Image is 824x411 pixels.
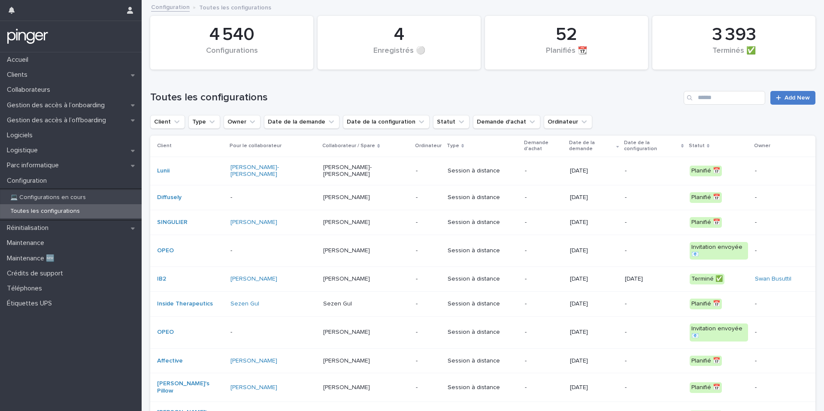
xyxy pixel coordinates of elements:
[448,219,518,226] p: Session à distance
[157,300,213,308] a: Inside Therapeutics
[624,138,679,154] p: Date de la configuration
[690,192,722,203] div: Planifié 📅
[151,2,190,12] a: Configuration
[755,275,791,283] a: Swan Busuttil
[3,101,112,109] p: Gestion des accès à l’onboarding
[323,219,409,226] p: [PERSON_NAME]
[625,384,682,391] p: -
[224,115,261,129] button: Owner
[416,219,441,226] p: -
[625,194,682,201] p: -
[448,247,518,254] p: Session à distance
[323,300,409,308] p: Sezen Gul
[230,300,259,308] a: Sezen Gul
[625,247,682,254] p: -
[690,274,724,284] div: Terminé ✅
[416,357,441,365] p: -
[416,329,441,336] p: -
[433,115,470,129] button: Statut
[157,380,224,395] a: [PERSON_NAME]'s Pillow
[448,384,518,391] p: Session à distance
[323,329,409,336] p: [PERSON_NAME]
[525,357,563,365] p: -
[570,219,618,226] p: [DATE]
[625,219,682,226] p: -
[323,164,409,178] p: [PERSON_NAME]-[PERSON_NAME]
[3,254,61,263] p: Maintenance 🆕
[755,357,802,365] p: -
[416,275,441,283] p: -
[755,247,802,254] p: -
[199,2,271,12] p: Toutes les configurations
[448,275,518,283] p: Session à distance
[3,116,113,124] p: Gestion des accès à l’offboarding
[157,141,172,151] p: Client
[755,219,802,226] p: -
[150,115,185,129] button: Client
[150,235,815,267] tr: OPEO -[PERSON_NAME]-Session à distance-[DATE]-Invitation envoyée 📧-
[690,382,722,393] div: Planifié 📅
[570,247,618,254] p: [DATE]
[230,194,316,201] p: -
[570,384,618,391] p: [DATE]
[230,384,277,391] a: [PERSON_NAME]
[570,300,618,308] p: [DATE]
[230,164,316,178] a: [PERSON_NAME]-[PERSON_NAME]
[230,275,277,283] a: [PERSON_NAME]
[570,357,618,365] p: [DATE]
[323,194,409,201] p: [PERSON_NAME]
[416,247,441,254] p: -
[230,219,277,226] a: [PERSON_NAME]
[332,24,466,45] div: 4
[684,91,765,105] div: Search
[150,185,815,210] tr: Diffusely -[PERSON_NAME]-Session à distance-[DATE]-Planifié 📅-
[7,28,48,45] img: mTgBEunGTSyRkCgitkcU
[150,91,680,104] h1: Toutes les configurations
[448,194,518,201] p: Session à distance
[323,275,409,283] p: [PERSON_NAME]
[415,141,442,151] p: Ordinateur
[525,167,563,175] p: -
[3,177,54,185] p: Configuration
[755,300,802,308] p: -
[332,46,466,64] div: Enregistrés ⚪
[150,373,815,402] tr: [PERSON_NAME]'s Pillow [PERSON_NAME] [PERSON_NAME]-Session à distance-[DATE]-Planifié 📅-
[3,269,70,278] p: Crédits de support
[570,194,618,201] p: [DATE]
[690,242,748,260] div: Invitation envoyée 📧
[689,141,705,151] p: Statut
[448,300,518,308] p: Session à distance
[264,115,339,129] button: Date de la demande
[525,384,563,391] p: -
[3,208,87,215] p: Toutes les configurations
[3,239,51,247] p: Maintenance
[323,247,409,254] p: [PERSON_NAME]
[754,141,770,151] p: Owner
[157,357,183,365] a: Affective
[230,329,316,336] p: -
[755,194,802,201] p: -
[525,194,563,201] p: -
[165,24,299,45] div: 4 540
[157,275,166,283] a: IB2
[150,210,815,235] tr: SINGULIER [PERSON_NAME] [PERSON_NAME]-Session à distance-[DATE]-Planifié 📅-
[230,357,277,365] a: [PERSON_NAME]
[500,46,633,64] div: Planifiés 📆
[343,115,430,129] button: Date de la configuration
[755,384,802,391] p: -
[770,91,815,105] a: Add New
[690,166,722,176] div: Planifié 📅
[3,161,66,169] p: Parc informatique
[525,219,563,226] p: -
[525,300,563,308] p: -
[690,217,722,228] div: Planifié 📅
[524,138,564,154] p: Demande d'achat
[157,247,174,254] a: OPEO
[416,167,441,175] p: -
[544,115,592,129] button: Ordinateur
[416,194,441,201] p: -
[150,316,815,348] tr: OPEO -[PERSON_NAME]-Session à distance-[DATE]-Invitation envoyée 📧-
[525,247,563,254] p: -
[3,56,35,64] p: Accueil
[3,224,55,232] p: Réinitialisation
